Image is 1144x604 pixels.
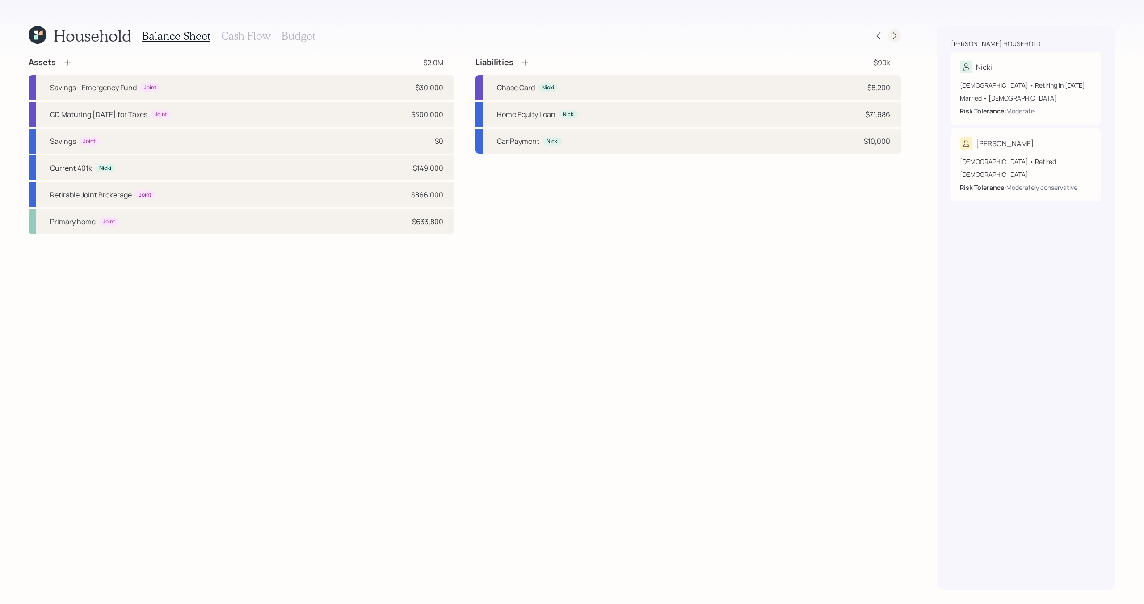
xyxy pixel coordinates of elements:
[475,58,513,67] h4: Liabilities
[951,39,1040,48] div: [PERSON_NAME] household
[542,84,554,92] div: Nicki
[497,109,555,120] div: Home Equity Loan
[976,138,1034,149] div: [PERSON_NAME]
[435,136,443,147] div: $0
[976,62,992,72] div: Nicki
[960,157,1092,166] div: [DEMOGRAPHIC_DATA] • Retired
[867,82,890,93] div: $8,200
[99,164,111,172] div: Nicki
[423,57,443,68] div: $2.0M
[960,170,1092,179] div: [DEMOGRAPHIC_DATA]
[411,189,443,200] div: $866,000
[50,163,92,173] div: Current 401k
[960,183,1006,192] b: Risk Tolerance:
[103,218,115,226] div: Joint
[50,189,132,200] div: Retirable Joint Brokerage
[874,57,890,68] div: $90k
[54,26,131,45] h1: Household
[50,136,76,147] div: Savings
[960,80,1092,90] div: [DEMOGRAPHIC_DATA] • Retiring in [DATE]
[282,29,315,42] h3: Budget
[412,216,443,227] div: $633,800
[50,216,96,227] div: Primary home
[155,111,167,118] div: Joint
[1006,106,1035,116] div: Moderate
[142,29,210,42] h3: Balance Sheet
[497,82,535,93] div: Chase Card
[221,29,271,42] h3: Cash Flow
[83,138,96,145] div: Joint
[139,191,151,199] div: Joint
[1006,183,1077,192] div: Moderately conservative
[50,82,137,93] div: Savings - Emergency Fund
[547,138,559,145] div: Nicki
[416,82,443,93] div: $30,000
[563,111,575,118] div: Nicki
[29,58,56,67] h4: Assets
[413,163,443,173] div: $149,000
[960,93,1092,103] div: Married • [DEMOGRAPHIC_DATA]
[866,109,890,120] div: $71,986
[411,109,443,120] div: $300,000
[864,136,890,147] div: $10,000
[960,107,1006,115] b: Risk Tolerance:
[50,109,147,120] div: CD Maturing [DATE] for Taxes
[144,84,156,92] div: Joint
[497,136,539,147] div: Car Payment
